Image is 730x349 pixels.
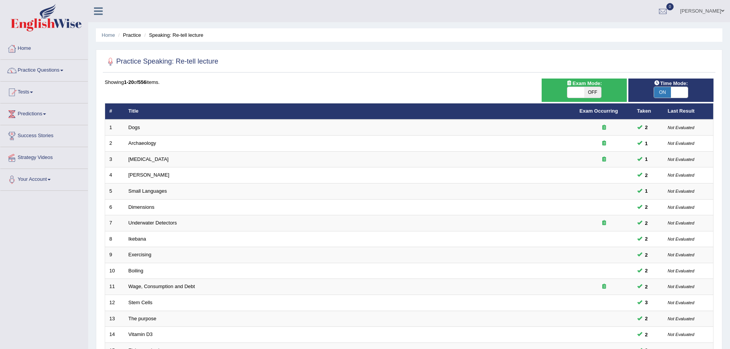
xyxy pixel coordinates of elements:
small: Not Evaluated [668,316,694,321]
td: 2 [105,136,124,152]
td: 4 [105,167,124,184]
a: Ikebana [129,236,146,242]
h2: Practice Speaking: Re-tell lecture [105,56,218,67]
b: 556 [138,79,147,85]
small: Not Evaluated [668,284,694,289]
span: You can still take this question [642,123,651,131]
span: ON [654,87,671,98]
th: Taken [633,103,664,120]
small: Not Evaluated [668,300,694,305]
a: Vitamin D3 [129,331,153,337]
a: Strategy Videos [0,147,88,166]
td: 13 [105,311,124,327]
a: Small Languages [129,188,167,194]
span: You can still take this question [642,139,651,147]
span: You can still take this question [642,187,651,195]
td: 1 [105,120,124,136]
span: You can still take this question [642,235,651,243]
span: Time Mode: [651,79,691,87]
small: Not Evaluated [668,173,694,177]
b: 1-20 [124,79,134,85]
td: 9 [105,247,124,263]
a: Your Account [0,169,88,188]
small: Not Evaluated [668,125,694,130]
a: Predictions [0,103,88,123]
a: Exercising [129,252,152,257]
div: Showing of items. [105,79,714,86]
td: 11 [105,279,124,295]
span: OFF [584,87,601,98]
a: Success Stories [0,125,88,144]
span: You can still take this question [642,315,651,323]
small: Not Evaluated [668,205,694,210]
small: Not Evaluated [668,141,694,146]
span: Exam Mode: [564,79,605,87]
span: You can still take this question [642,251,651,259]
td: 10 [105,263,124,279]
td: 12 [105,295,124,311]
td: 14 [105,327,124,343]
a: Home [102,32,115,38]
th: Last Result [664,103,714,120]
a: Exam Occurring [580,108,618,114]
small: Not Evaluated [668,189,694,193]
small: Not Evaluated [668,269,694,273]
li: Practice [116,31,141,39]
span: You can still take this question [642,155,651,163]
div: Exam occurring question [580,283,629,290]
small: Not Evaluated [668,157,694,162]
small: Not Evaluated [668,237,694,241]
a: Wage, Consumption and Debt [129,283,195,289]
a: Stem Cells [129,300,153,305]
a: Dimensions [129,204,155,210]
div: Exam occurring question [580,140,629,147]
a: [PERSON_NAME] [129,172,170,178]
small: Not Evaluated [668,332,694,337]
th: # [105,103,124,120]
div: Exam occurring question [580,124,629,131]
span: You can still take this question [642,331,651,339]
div: Exam occurring question [580,156,629,163]
span: 0 [666,3,674,10]
td: 6 [105,199,124,215]
div: Exam occurring question [580,220,629,227]
a: Archaeology [129,140,156,146]
a: Boiling [129,268,143,274]
span: You can still take this question [642,298,651,306]
span: You can still take this question [642,283,651,291]
td: 5 [105,184,124,200]
td: 8 [105,231,124,247]
div: Show exams occurring in exams [542,79,627,102]
small: Not Evaluated [668,252,694,257]
th: Title [124,103,575,120]
a: The purpose [129,316,157,321]
small: Not Evaluated [668,221,694,225]
td: 7 [105,215,124,231]
a: Dogs [129,125,140,130]
a: Home [0,38,88,57]
a: Underwater Detectors [129,220,177,226]
td: 3 [105,151,124,167]
a: Practice Questions [0,60,88,79]
a: [MEDICAL_DATA] [129,156,169,162]
span: You can still take this question [642,267,651,275]
span: You can still take this question [642,203,651,211]
li: Speaking: Re-tell lecture [142,31,203,39]
a: Tests [0,82,88,101]
span: You can still take this question [642,171,651,179]
span: You can still take this question [642,219,651,227]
